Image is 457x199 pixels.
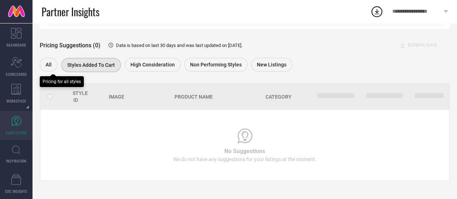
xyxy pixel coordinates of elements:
[370,5,383,18] div: Open download list
[43,79,81,84] div: Pricing for all styles
[109,94,124,100] span: Image
[7,98,26,104] span: WORKSPACE
[46,62,52,68] span: All
[67,62,115,68] span: Styles Added To Cart
[116,43,242,48] span: Data is based on last 30 days and was last updated on [DATE] .
[257,62,286,68] span: New Listings
[190,62,242,68] span: Non Performing Styles
[40,42,100,49] span: Pricing Suggestions (0)
[266,94,292,100] span: Category
[174,94,213,100] span: Product Name
[224,148,265,155] span: No Suggestions
[7,42,26,48] span: DASHBOARD
[6,72,27,77] span: SCORECARDS
[173,156,316,162] span: We do not have any suggestions for your listings at the moment.
[42,4,99,19] span: Partner Insights
[73,90,88,103] span: Style Id
[130,62,175,68] span: High Consideration
[6,158,26,164] span: INSPIRATION
[5,189,27,194] span: CDC INSIGHTS
[5,130,27,135] span: SUGGESTIONS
